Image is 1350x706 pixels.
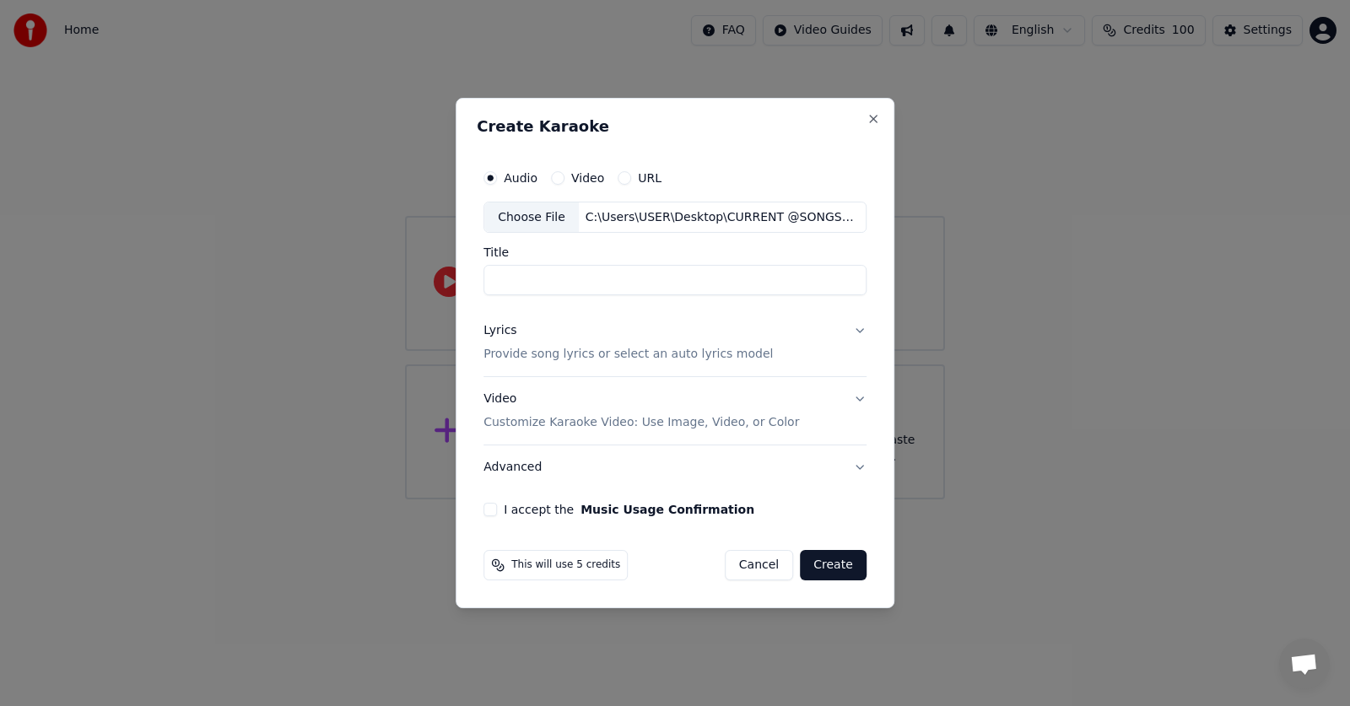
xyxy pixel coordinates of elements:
div: C:\Users\USER\Desktop\CURRENT @SONGSOFMECA\My Wish.mp3 [579,209,866,226]
label: URL [638,172,661,184]
button: Advanced [483,445,867,489]
label: Audio [504,172,537,184]
div: Video [483,391,799,432]
span: This will use 5 credits [511,558,620,572]
button: LyricsProvide song lyrics or select an auto lyrics model [483,310,867,377]
button: Create [800,550,867,580]
p: Provide song lyrics or select an auto lyrics model [483,347,773,364]
h2: Create Karaoke [477,119,873,134]
button: VideoCustomize Karaoke Video: Use Image, Video, or Color [483,378,867,445]
p: Customize Karaoke Video: Use Image, Video, or Color [483,414,799,431]
button: Cancel [725,550,793,580]
button: I accept the [580,504,754,515]
div: Lyrics [483,323,516,340]
label: Title [483,247,867,259]
div: Choose File [484,202,579,233]
label: I accept the [504,504,754,515]
label: Video [571,172,604,184]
